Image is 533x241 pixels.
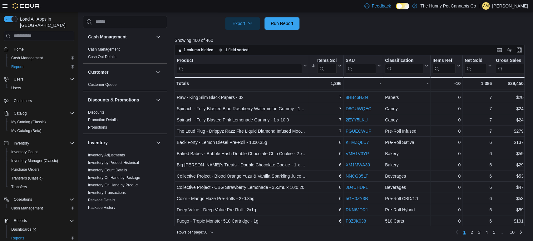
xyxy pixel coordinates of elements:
a: JD4UHUF1 [346,185,368,190]
div: Collective Project - Blood Orange Yuzu & Vanilla Sparkling Juice - 355mL x 10:10 [177,172,307,180]
div: Spinach - Fully Blasted Pink Lemonade Gummy - 1 x 10:0 [177,116,307,124]
a: XM1MWA30 [346,162,370,167]
div: $53.94 [496,195,530,202]
div: SKU URL [346,57,376,73]
span: AM [483,2,489,10]
span: Customers [11,97,74,105]
button: Enter fullscreen [516,46,523,54]
div: Back Forty - Lemon Diesel Pre-Roll - 10x0.35g [177,139,307,146]
a: Promotions [88,125,107,130]
button: Cash Management [155,33,162,41]
div: 0 [432,139,461,146]
button: Cash Management [88,34,153,40]
span: Inventory On Hand by Package [88,175,140,180]
a: Home [11,46,26,53]
button: Reports [11,217,29,224]
span: Customers [14,98,32,103]
a: Discounts [88,110,105,115]
div: Gross Sales [496,57,525,73]
div: $24.43 [496,116,530,124]
div: Candy [385,116,428,124]
div: Discounts & Promotions [83,109,167,134]
a: Transfers (Classic) [9,175,45,182]
div: 6 [465,217,492,225]
div: 6 [311,184,342,191]
span: Inventory Count Details [88,168,127,173]
span: Transfers (Classic) [11,176,42,181]
div: 0 [432,184,461,191]
button: Page 1 of 10 [461,227,468,237]
div: 0 [432,94,461,101]
p: | [478,2,480,10]
div: $34.93 [496,82,530,90]
div: 7 [311,94,342,101]
p: Showing 460 of 460 [175,37,528,43]
div: 6 [311,150,342,157]
span: Dark Mode [396,9,396,10]
div: Pre-Roll Sativa [385,139,428,146]
div: Baked Babes - Bubble Hash Double Chocolate Chip Cookie - 2 x 5:0 [177,150,307,157]
button: Export [225,17,260,30]
div: $59.76 [496,206,530,214]
span: My Catalog (Beta) [11,128,42,133]
a: Inventory by Product Historical [88,160,139,165]
div: $47.94 [496,184,530,191]
span: Purchase Orders [11,167,40,172]
div: $59.94 [496,150,530,157]
div: Beverages [385,172,428,180]
button: Gross Sales [496,57,530,73]
span: Catalog [11,110,74,117]
div: Net Sold [465,57,487,63]
button: Classification [385,57,428,73]
a: VMH1V3YP [346,151,369,156]
li: Skipping pages 6 to 9 [498,229,507,237]
div: 6 [465,139,492,146]
span: Inventory Count [9,148,74,156]
span: Transfers [9,183,74,191]
div: 0 [432,105,461,112]
button: Inventory [155,139,162,146]
button: Net Sold [465,57,492,73]
a: NNCG35LT [346,174,368,179]
button: Users [6,84,77,92]
div: Items Ref [432,57,456,73]
div: 0 [432,172,461,180]
button: Discounts & Promotions [88,97,153,103]
a: Inventory Count [9,148,40,156]
span: Cash Out Details [88,54,116,59]
a: Cash Management [9,204,45,212]
a: Purchase Orders [9,166,42,173]
div: $137.94 [496,139,530,146]
div: Deep Value - Deep Value Pre-Roll - 2x1g [177,206,307,214]
button: Items Ref [432,57,461,73]
span: 1 field sorted [225,47,249,52]
span: Inventory Count [11,150,38,155]
span: Reports [11,236,24,241]
span: Rows per page : 50 [177,230,207,235]
span: Users [14,77,23,82]
span: My Catalog (Classic) [9,118,74,126]
div: $53.94 [496,172,530,180]
button: Purchase Orders [6,165,77,174]
div: 0 [432,127,461,135]
button: Rows per page:50 [175,229,216,236]
div: - [385,80,428,87]
a: Inventory Transactions [88,190,126,195]
div: 7 [465,82,492,90]
div: $279.93 [496,127,530,135]
div: $20.72 [496,94,530,101]
a: Customers [11,97,34,105]
div: Fuego - Tropic Monster 510 Cartridge - 1g [177,217,307,225]
span: Users [11,76,74,83]
span: Inventory [14,141,29,146]
span: Customer Queue [88,82,116,87]
div: Collective Project - CBG Strawberry Lemonade - 355mL x 10:0:20 [177,184,307,191]
button: Product [177,57,307,73]
a: Package History [88,205,115,210]
button: Display options [506,46,513,54]
p: The Hunny Pot Cannabis Co [420,2,476,10]
div: 6 [311,161,342,169]
a: Promotion Details [88,118,118,122]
